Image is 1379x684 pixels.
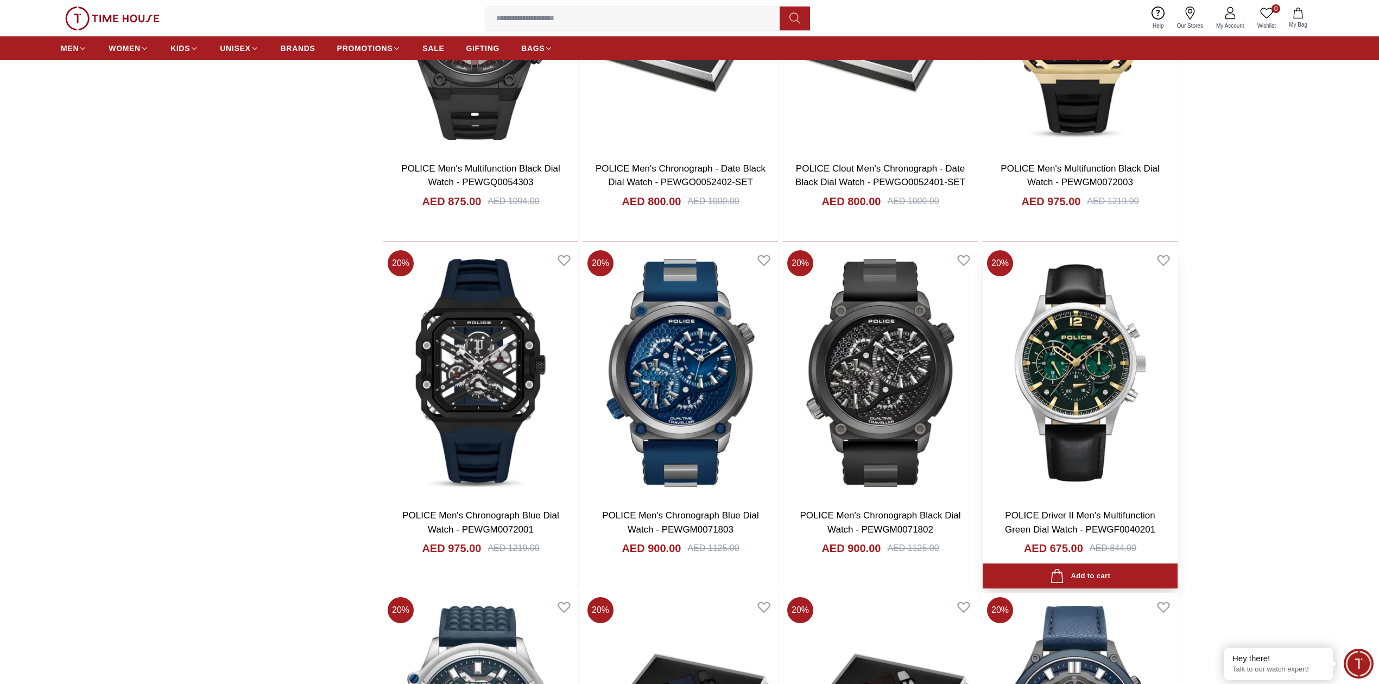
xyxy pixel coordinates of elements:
[388,250,414,276] span: 20 %
[1212,22,1249,30] span: My Account
[587,250,613,276] span: 20 %
[521,43,545,54] span: BAGS
[596,163,766,188] a: POLICE Men's Chronograph - Date Black Dial Watch - PEWGO0052402-SET
[401,163,560,188] a: POLICE Men's Multifunction Black Dial Watch - PEWGQ0054303
[109,43,141,54] span: WOMEN
[983,563,1178,589] button: Add to cart
[281,39,315,58] a: BRANDS
[583,246,778,501] img: POLICE Men's Chronograph Blue Dial Watch - PEWGM0071803
[887,195,939,208] div: AED 1000.00
[887,542,939,555] div: AED 1125.00
[170,39,198,58] a: KIDS
[488,195,539,208] div: AED 1094.00
[687,195,739,208] div: AED 1000.00
[821,194,881,209] h4: AED 800.00
[1171,4,1210,32] a: Our Stores
[1005,510,1155,535] a: POLICE Driver II Men's Multifunction Green Dial Watch - PEWGF0040201
[422,194,481,209] h4: AED 875.00
[65,7,160,30] img: ...
[1024,541,1083,556] h4: AED 675.00
[1285,21,1312,29] span: My Bag
[422,541,481,556] h4: AED 975.00
[602,510,759,535] a: POLICE Men's Chronograph Blue Dial Watch - PEWGM0071803
[1232,665,1325,674] p: Talk to our watch expert!
[1148,22,1168,30] span: Help
[383,246,578,501] img: POLICE Men's Chronograph Blue Dial Watch - PEWGM0072001
[1344,649,1374,679] div: Chat Widget
[687,542,739,555] div: AED 1125.00
[821,541,881,556] h4: AED 900.00
[787,250,813,276] span: 20 %
[783,246,978,501] img: POLICE Men's Chronograph Black Dial Watch - PEWGM0071802
[795,163,965,188] a: POLICE Clout Men's Chronograph - Date Black Dial Watch - PEWGO0052401-SET
[1251,4,1282,32] a: 0Wishlist
[622,541,681,556] h4: AED 900.00
[1232,653,1325,664] div: Hey there!
[337,43,393,54] span: PROMOTIONS
[521,39,553,58] a: BAGS
[170,43,190,54] span: KIDS
[1050,569,1110,584] div: Add to cart
[422,39,444,58] a: SALE
[466,43,499,54] span: GIFTING
[800,510,960,535] a: POLICE Men's Chronograph Black Dial Watch - PEWGM0071802
[402,510,559,535] a: POLICE Men's Chronograph Blue Dial Watch - PEWGM0072001
[587,597,613,623] span: 20 %
[1087,195,1138,208] div: AED 1219.00
[61,39,87,58] a: MEN
[422,43,444,54] span: SALE
[1173,22,1207,30] span: Our Stores
[109,39,149,58] a: WOMEN
[622,194,681,209] h4: AED 800.00
[220,43,250,54] span: UNISEX
[1001,163,1159,188] a: POLICE Men's Multifunction Black Dial Watch - PEWGM0072003
[787,597,813,623] span: 20 %
[220,39,258,58] a: UNISEX
[987,250,1013,276] span: 20 %
[61,43,79,54] span: MEN
[1272,4,1280,13] span: 0
[1021,194,1080,209] h4: AED 975.00
[488,542,539,555] div: AED 1219.00
[1146,4,1171,32] a: Help
[983,246,1178,501] img: POLICE Driver II Men's Multifunction Green Dial Watch - PEWGF0040201
[1253,22,1280,30] span: Wishlist
[987,597,1013,623] span: 20 %
[1090,542,1136,555] div: AED 844.00
[1282,5,1314,31] button: My Bag
[337,39,401,58] a: PROMOTIONS
[466,39,499,58] a: GIFTING
[388,597,414,623] span: 20 %
[281,43,315,54] span: BRANDS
